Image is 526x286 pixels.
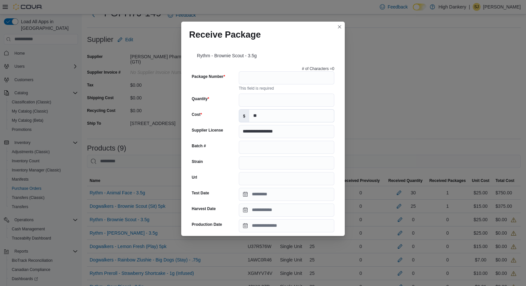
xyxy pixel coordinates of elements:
[192,112,202,117] label: Cost
[302,66,334,71] p: # of Characters = 0
[192,222,222,227] label: Production Date
[239,204,334,217] input: Press the down key to open a popover containing a calendar.
[192,175,197,180] label: Url
[336,23,343,31] button: Closes this modal window
[239,219,334,232] input: Press the down key to open a popover containing a calendar.
[189,45,337,63] div: Rythm - Brownie Scout - 3.5g
[192,128,223,133] label: Supplier License
[189,29,261,40] h1: Receive Package
[192,190,209,196] label: Test Date
[192,96,209,101] label: Quantity
[239,110,249,122] label: $
[239,188,334,201] input: Press the down key to open a popover containing a calendar.
[192,159,203,164] label: Strain
[192,206,216,211] label: Harvest Date
[239,84,334,91] div: This field is required
[239,235,334,248] input: Press the down key to open a popover containing a calendar.
[192,143,206,149] label: Batch #
[192,74,225,79] label: Package Number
